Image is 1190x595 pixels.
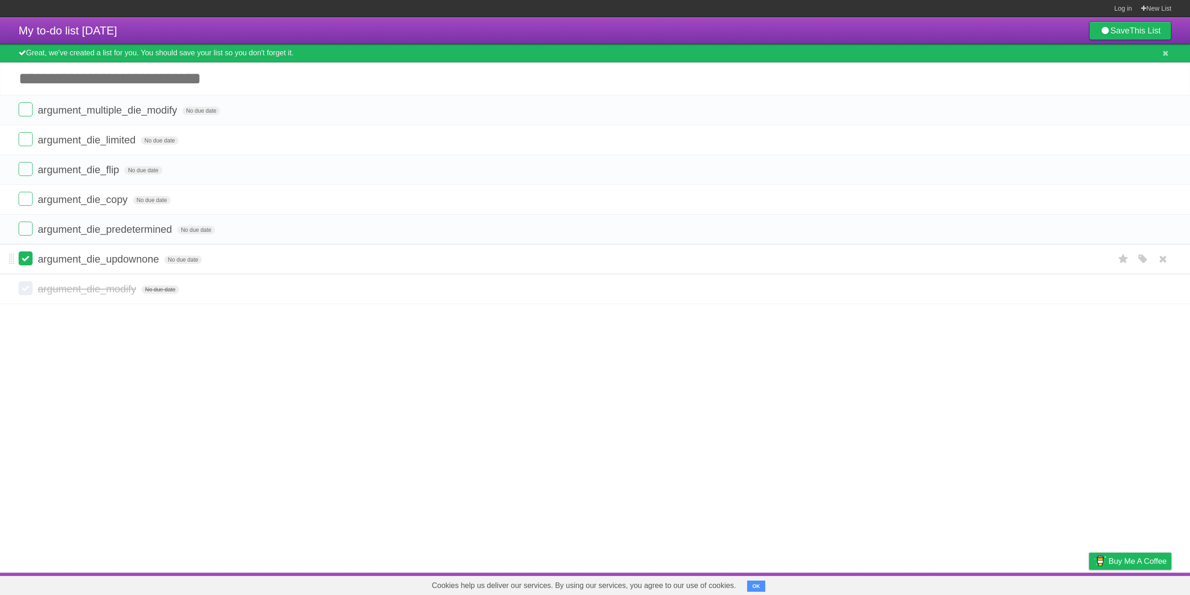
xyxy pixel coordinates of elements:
label: Done [19,251,33,265]
span: argument_die_copy [38,194,130,205]
a: Terms [1045,575,1066,593]
span: argument_die_predetermined [38,223,174,235]
span: No due date [177,226,215,234]
span: No due date [133,196,171,204]
a: Buy me a coffee [1089,553,1171,570]
label: Star task [1115,251,1132,267]
label: Done [19,281,33,295]
a: SaveThis List [1089,21,1171,40]
span: Buy me a coffee [1109,553,1167,569]
a: Privacy [1077,575,1101,593]
span: argument_die_flip [38,164,121,176]
a: Suggest a feature [1113,575,1171,593]
a: About [965,575,985,593]
span: My to-do list [DATE] [19,24,117,37]
span: Cookies help us deliver our services. By using our services, you agree to our use of cookies. [422,576,745,595]
span: argument_die_modify [38,283,139,295]
label: Done [19,132,33,146]
a: Developers [996,575,1034,593]
b: This List [1130,26,1161,35]
label: Done [19,162,33,176]
span: No due date [124,166,162,175]
img: Buy me a coffee [1094,553,1106,569]
label: Done [19,222,33,236]
span: No due date [141,285,179,294]
span: No due date [141,136,179,145]
span: argument_multiple_die_modify [38,104,180,116]
span: argument_die_updownone [38,253,161,265]
button: OK [747,581,765,592]
span: No due date [164,256,202,264]
label: Done [19,192,33,206]
label: Done [19,102,33,116]
span: argument_die_limited [38,134,138,146]
span: No due date [182,107,220,115]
